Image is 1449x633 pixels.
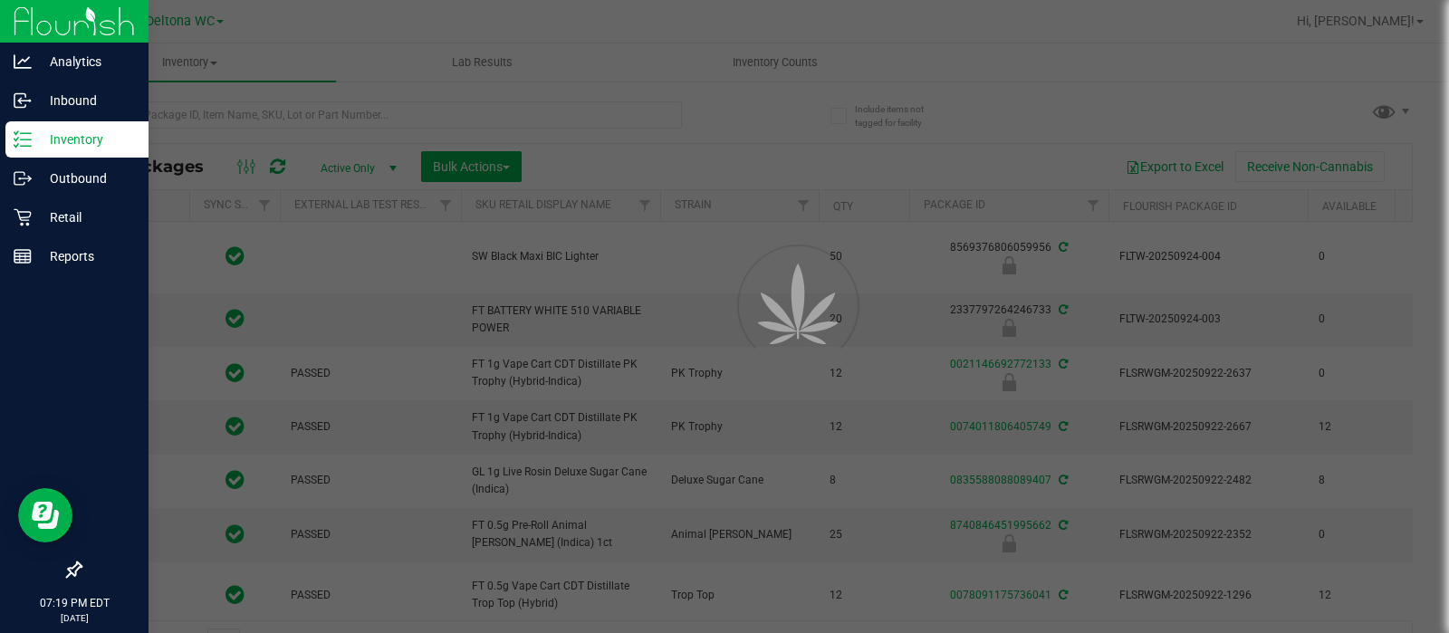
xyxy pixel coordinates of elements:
[32,90,140,111] p: Inbound
[32,168,140,189] p: Outbound
[14,169,32,187] inline-svg: Outbound
[14,208,32,226] inline-svg: Retail
[32,206,140,228] p: Retail
[32,129,140,150] p: Inventory
[8,595,140,611] p: 07:19 PM EDT
[32,245,140,267] p: Reports
[14,130,32,149] inline-svg: Inventory
[18,488,72,542] iframe: Resource center
[32,51,140,72] p: Analytics
[14,53,32,71] inline-svg: Analytics
[14,247,32,265] inline-svg: Reports
[14,91,32,110] inline-svg: Inbound
[8,611,140,625] p: [DATE]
